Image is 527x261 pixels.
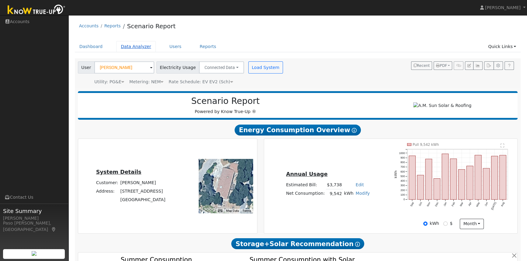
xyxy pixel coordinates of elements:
[504,61,514,70] a: Help Link
[81,96,370,115] div: Powered by Know True-Up ®
[484,61,494,70] button: Export Interval Data
[500,155,506,200] rect: onclick=""
[418,201,423,207] text: Oct
[468,201,472,207] text: Apr
[119,187,166,196] td: [STREET_ADDRESS]
[94,61,154,74] input: Select a User
[84,96,367,106] h2: Scenario Report
[400,156,405,159] text: 900
[248,61,283,74] button: Load System
[199,61,244,74] button: Connected Data
[442,154,448,199] rect: onclick=""
[410,201,414,207] text: Sep
[485,5,521,10] span: [PERSON_NAME]
[94,79,124,85] div: Utility: PG&E
[443,222,448,226] input: $
[169,79,233,84] span: Alias: HEV2A
[235,125,361,136] span: Energy Consumption Overview
[116,41,156,52] a: Data Analyzer
[400,189,405,192] text: 200
[409,156,416,200] rect: onclick=""
[494,61,503,70] button: Settings
[96,169,141,175] u: System Details
[450,159,457,199] rect: onclick=""
[426,201,431,207] text: Nov
[3,215,65,222] div: [PERSON_NAME]
[425,159,432,199] rect: onclick=""
[403,198,405,201] text: 0
[413,143,439,147] text: Pull 9,542 kWh
[200,205,220,213] a: Open this area in Google Maps (opens a new window)
[430,220,439,227] label: kWh
[95,187,119,196] td: Address:
[355,242,360,247] i: Show Help
[51,227,57,232] a: Map
[458,170,465,200] rect: onclick=""
[3,207,65,215] span: Site Summary
[326,180,343,189] td: $3,738
[483,41,521,52] a: Quick Links
[195,41,221,52] a: Reports
[459,201,464,207] text: Mar
[326,189,343,198] td: 9,542
[473,61,483,70] button: Multi-Series Graph
[400,179,405,182] text: 400
[411,61,432,70] button: Recent
[356,191,370,196] a: Modify
[79,23,99,28] a: Accounts
[200,205,220,213] img: Google
[5,3,68,17] img: Know True-Up
[483,168,490,200] rect: onclick=""
[356,182,364,187] a: Edit
[400,161,405,164] text: 800
[285,180,326,189] td: Estimated Bill:
[400,170,405,173] text: 600
[32,251,37,256] img: retrieve
[413,102,471,109] img: A.M. Sun Solar & Roofing
[218,209,222,213] button: Keyboard shortcuts
[286,171,327,177] u: Annual Usage
[423,222,428,226] input: kWh
[393,170,397,178] text: kWh
[226,209,239,213] button: Map Data
[443,201,447,207] text: Jan
[75,41,107,52] a: Dashboard
[436,64,447,68] span: PDF
[231,238,364,249] span: Storage+Solar Recommendation
[434,201,439,207] text: Dec
[95,179,119,187] td: Customer:
[243,209,251,212] a: Terms (opens in new tab)
[400,165,405,168] text: 700
[501,143,505,148] text: 
[484,201,489,207] text: Jun
[129,79,163,85] div: Metering: NEM
[104,23,121,28] a: Reports
[460,219,484,229] button: month
[475,201,480,208] text: May
[78,61,95,74] span: User
[434,179,440,200] rect: onclick=""
[434,61,452,70] button: PDF
[156,61,199,74] span: Electricity Usage
[285,189,326,198] td: Net Consumption:
[500,201,505,207] text: Aug
[417,175,424,199] rect: onclick=""
[165,41,186,52] a: Users
[475,155,482,200] rect: onclick=""
[450,220,452,227] label: $
[400,175,405,178] text: 500
[119,179,166,187] td: [PERSON_NAME]
[352,128,357,133] i: Show Help
[490,201,497,210] text: [DATE]
[343,189,354,198] td: kWh
[399,152,405,155] text: 1000
[451,201,455,207] text: Feb
[400,184,405,187] text: 300
[119,196,166,204] td: [GEOGRAPHIC_DATA]
[3,220,65,233] div: Paso [PERSON_NAME], [GEOGRAPHIC_DATA]
[466,166,473,200] rect: onclick=""
[465,61,473,70] button: Edit User
[400,193,405,196] text: 100
[491,156,498,200] rect: onclick=""
[127,22,176,30] a: Scenario Report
